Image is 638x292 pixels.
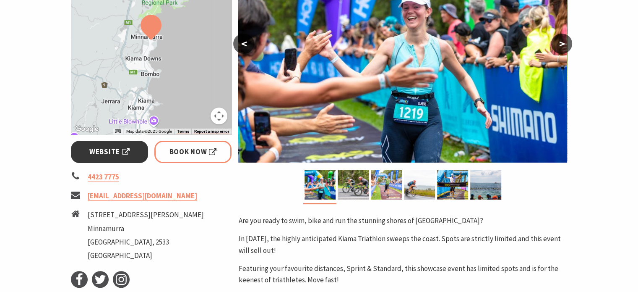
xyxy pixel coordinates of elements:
img: Google [73,124,101,134]
li: Minnamurra [88,223,204,234]
p: Featuring your favourite distances, Sprint & Standard, this showcase event has limited spots and ... [238,263,567,286]
button: Map camera controls [211,108,227,124]
a: 4423 7775 [88,172,119,182]
img: eliteenergyevents [371,170,402,200]
span: Website [89,146,130,158]
img: Husky Tri [470,170,501,200]
a: [EMAIL_ADDRESS][DOMAIN_NAME] [88,191,197,201]
p: Are you ready to swim, bike and run the stunning shores of [GEOGRAPHIC_DATA]? [238,215,567,226]
a: Website [71,141,148,163]
a: Book Now [154,141,232,163]
button: Keyboard shortcuts [115,129,121,134]
img: kiamatriathlon [404,170,435,200]
li: [GEOGRAPHIC_DATA], 2533 [88,237,204,248]
a: Terms (opens in new tab) [177,129,189,134]
li: [GEOGRAPHIC_DATA] [88,250,204,261]
img: kiamatriathlon [437,170,468,200]
li: [STREET_ADDRESS][PERSON_NAME] [88,209,204,221]
img: kiamatriathlon [338,170,369,200]
span: Map data ©2025 Google [126,129,172,134]
a: Open this area in Google Maps (opens a new window) [73,124,101,134]
button: > [551,34,572,54]
img: kiamatriathlon [305,170,336,200]
button: < [233,34,254,54]
a: Report a map error [194,129,229,134]
p: In [DATE], the highly anticipated Kiama Triathlon sweeps the coast. Spots are strictly limited an... [238,233,567,256]
span: Book Now [169,146,217,158]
